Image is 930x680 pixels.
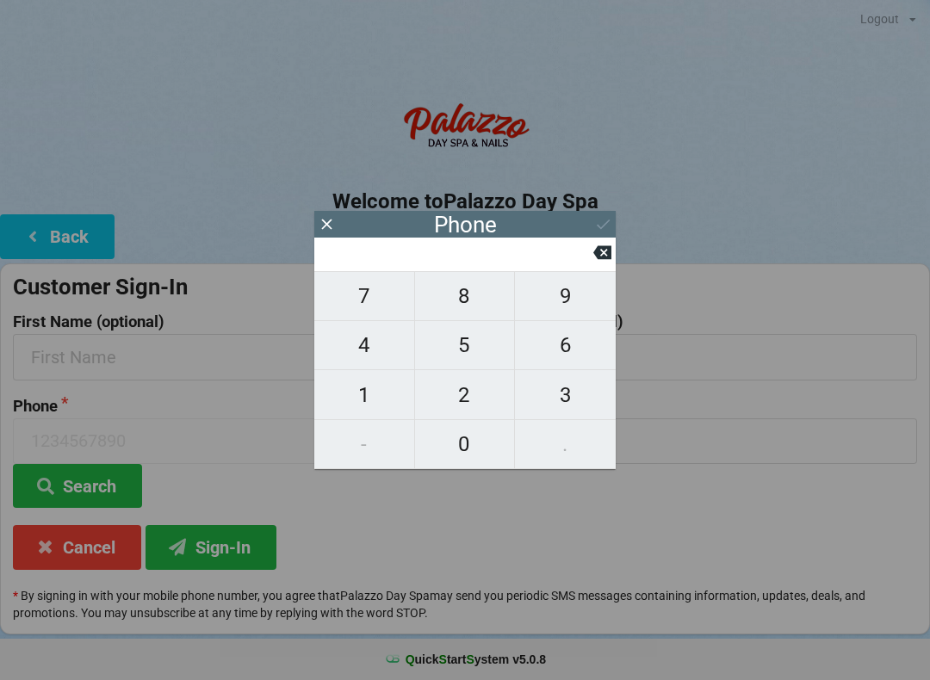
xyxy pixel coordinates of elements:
button: 3 [515,370,616,419]
span: 8 [415,278,515,314]
button: 1 [314,370,415,419]
span: 1 [314,377,414,413]
button: 4 [314,321,415,370]
button: 2 [415,370,516,419]
span: 9 [515,278,616,314]
button: 7 [314,271,415,321]
button: 8 [415,271,516,321]
button: 0 [415,420,516,469]
span: 2 [415,377,515,413]
span: 4 [314,327,414,363]
span: 6 [515,327,616,363]
span: 7 [314,278,414,314]
button: 6 [515,321,616,370]
button: 9 [515,271,616,321]
span: 0 [415,426,515,462]
button: 5 [415,321,516,370]
div: Phone [434,216,497,233]
span: 5 [415,327,515,363]
span: 3 [515,377,616,413]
